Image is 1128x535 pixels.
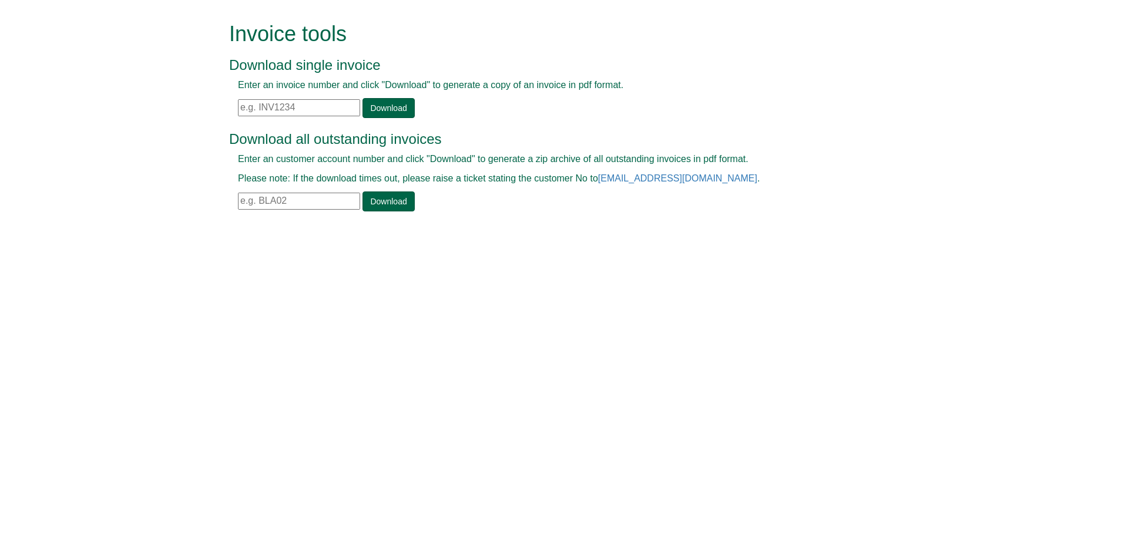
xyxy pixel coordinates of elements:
[238,79,864,92] p: Enter an invoice number and click "Download" to generate a copy of an invoice in pdf format.
[238,193,360,210] input: e.g. BLA02
[238,153,864,166] p: Enter an customer account number and click "Download" to generate a zip archive of all outstandin...
[598,173,757,183] a: [EMAIL_ADDRESS][DOMAIN_NAME]
[229,22,872,46] h1: Invoice tools
[238,172,864,186] p: Please note: If the download times out, please raise a ticket stating the customer No to .
[229,132,872,147] h3: Download all outstanding invoices
[362,191,414,211] a: Download
[238,99,360,116] input: e.g. INV1234
[362,98,414,118] a: Download
[229,58,872,73] h3: Download single invoice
